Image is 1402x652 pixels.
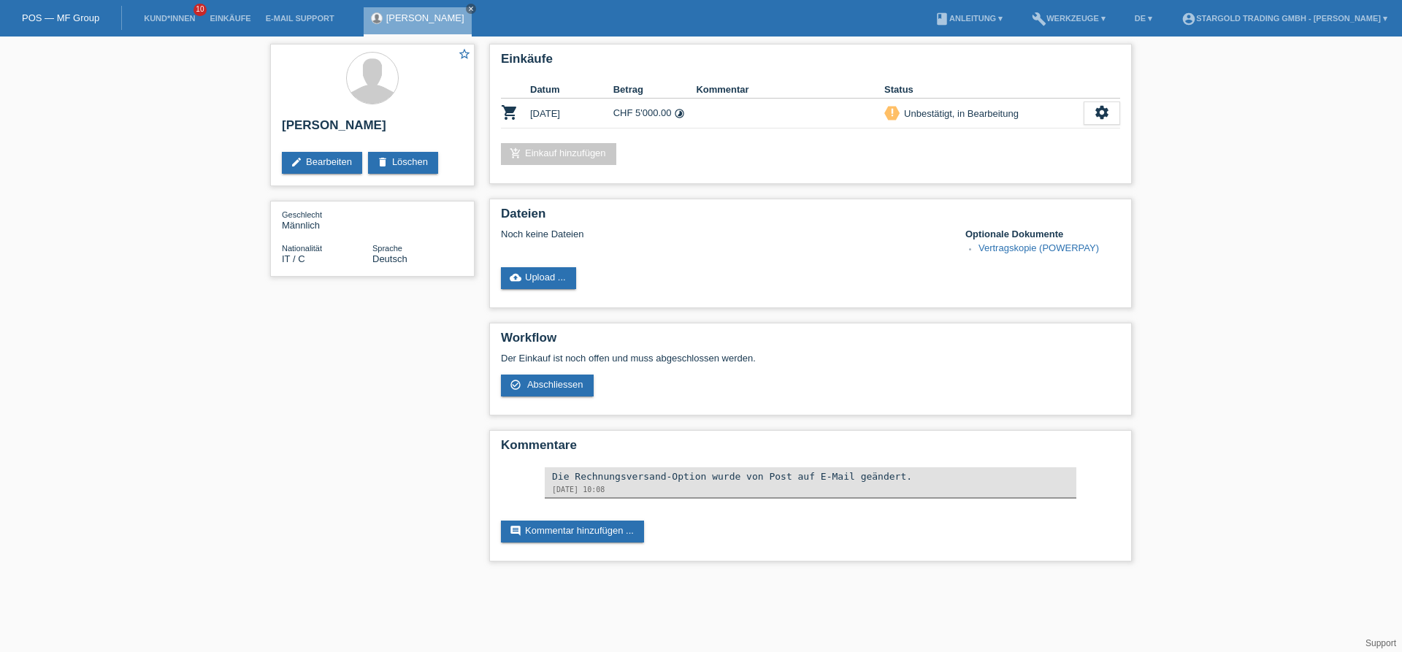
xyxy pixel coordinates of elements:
[501,229,947,239] div: Noch keine Dateien
[527,379,583,390] span: Abschliessen
[510,379,521,391] i: check_circle_outline
[501,521,644,542] a: commentKommentar hinzufügen ...
[978,242,1099,253] a: Vertragskopie (POWERPAY)
[1032,12,1046,26] i: build
[458,47,471,61] i: star_border
[884,81,1084,99] th: Status
[501,207,1120,229] h2: Dateien
[466,4,476,14] a: close
[613,99,697,129] td: CHF 5'000.00
[613,81,697,99] th: Betrag
[552,486,1069,494] div: [DATE] 10:08
[965,229,1120,239] h4: Optionale Dokumente
[501,52,1120,74] h2: Einkäufe
[501,267,576,289] a: cloud_uploadUpload ...
[137,14,202,23] a: Kund*innen
[291,156,302,168] i: edit
[282,253,305,264] span: Italien / C / 20.09.2016
[510,525,521,537] i: comment
[887,107,897,118] i: priority_high
[552,471,1069,482] div: Die Rechnungsversand-Option wurde von Post auf E-Mail geändert.
[510,272,521,283] i: cloud_upload
[282,209,372,231] div: Männlich
[1174,14,1395,23] a: account_circleStargold Trading GmbH - [PERSON_NAME] ▾
[282,210,322,219] span: Geschlecht
[386,12,464,23] a: [PERSON_NAME]
[501,375,594,396] a: check_circle_outline Abschliessen
[372,253,407,264] span: Deutsch
[194,4,207,16] span: 10
[202,14,258,23] a: Einkäufe
[674,108,685,119] i: Fixe Raten (24 Raten)
[900,106,1019,121] div: Unbestätigt, in Bearbeitung
[1181,12,1196,26] i: account_circle
[501,331,1120,353] h2: Workflow
[510,147,521,159] i: add_shopping_cart
[282,244,322,253] span: Nationalität
[1024,14,1113,23] a: buildWerkzeuge ▾
[935,12,949,26] i: book
[377,156,388,168] i: delete
[1365,638,1396,648] a: Support
[501,104,518,121] i: POSP00028012
[258,14,342,23] a: E-Mail Support
[530,81,613,99] th: Datum
[927,14,1010,23] a: bookAnleitung ▾
[1127,14,1160,23] a: DE ▾
[530,99,613,129] td: [DATE]
[282,118,463,140] h2: [PERSON_NAME]
[501,438,1120,460] h2: Kommentare
[1094,104,1110,120] i: settings
[282,152,362,174] a: editBearbeiten
[501,353,1120,364] p: Der Einkauf ist noch offen und muss abgeschlossen werden.
[368,152,438,174] a: deleteLöschen
[696,81,884,99] th: Kommentar
[501,143,616,165] a: add_shopping_cartEinkauf hinzufügen
[22,12,99,23] a: POS — MF Group
[458,47,471,63] a: star_border
[467,5,475,12] i: close
[372,244,402,253] span: Sprache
